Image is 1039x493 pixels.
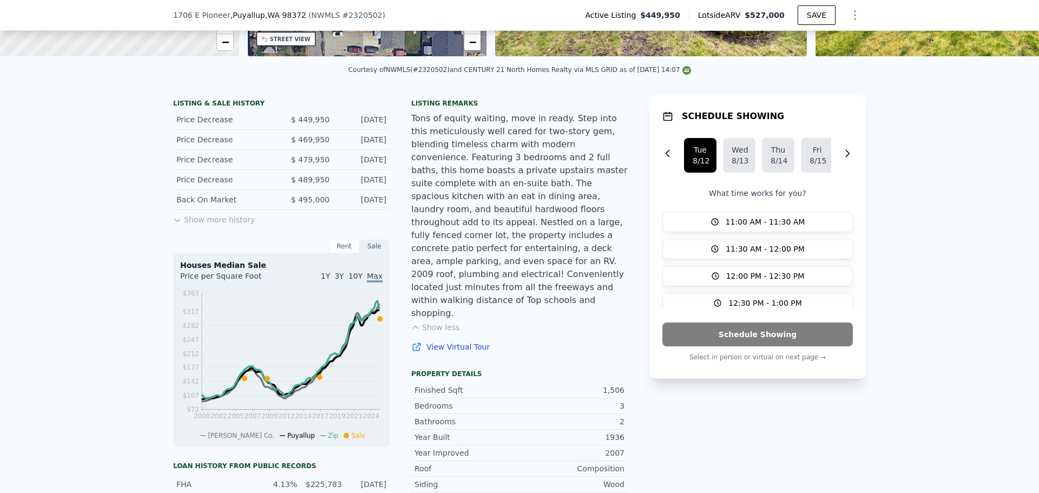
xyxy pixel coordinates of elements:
div: Price Decrease [176,174,273,185]
span: $ 479,950 [291,155,330,164]
div: [DATE] [338,194,386,205]
span: 12:30 PM - 1:00 PM [728,298,802,308]
tspan: $142 [182,378,199,385]
div: Back On Market [176,194,273,205]
div: 1,506 [519,385,624,396]
div: 8/15 [810,155,825,166]
span: 10Y [348,272,363,280]
span: , WA 98372 [265,11,306,19]
span: NWMLS [311,11,340,19]
div: Listing remarks [411,99,628,108]
span: [PERSON_NAME] Co. [208,432,274,439]
div: Siding [415,479,519,490]
div: Bathrooms [415,416,519,427]
button: SAVE [798,5,836,25]
div: ( ) [308,10,385,21]
tspan: 2014 [295,412,312,420]
div: Tue [693,144,708,155]
div: Price Decrease [176,114,273,125]
span: 11:00 AM - 11:30 AM [726,216,805,227]
div: Tons of equity waiting, move in ready. Step into this meticulously well cared for two-story gem, ... [411,112,628,320]
button: Wed8/13 [723,138,755,173]
div: Courtesy of NWMLS (#2320502) and CENTURY 21 North Homes Realty via MLS GRID as of [DATE] 14:07 [348,66,691,74]
div: [DATE] [338,134,386,145]
button: 11:00 AM - 11:30 AM [662,212,853,232]
div: [DATE] [338,114,386,125]
div: Roof [415,463,519,474]
div: Finished Sqft [415,385,519,396]
button: Fri8/15 [801,138,833,173]
h1: SCHEDULE SHOWING [682,110,784,123]
span: $ 495,000 [291,195,330,204]
div: [DATE] [348,479,386,490]
div: Bedrooms [415,400,519,411]
tspan: $107 [182,392,199,399]
p: What time works for you? [662,188,853,199]
div: 8/13 [732,155,747,166]
tspan: 2017 [312,412,329,420]
span: 11:30 AM - 12:00 PM [726,244,805,254]
button: Show Options [844,4,866,26]
button: 12:00 PM - 12:30 PM [662,266,853,286]
span: $ 489,950 [291,175,330,184]
div: FHA [176,479,253,490]
div: Price Decrease [176,154,273,165]
tspan: 2007 [245,412,261,420]
div: Wood [519,479,624,490]
button: Thu8/14 [762,138,794,173]
span: 3Y [334,272,344,280]
p: Select in person or virtual on next page → [662,351,853,364]
button: 12:30 PM - 1:00 PM [662,293,853,313]
span: # 2320502 [342,11,382,19]
div: 4.13% [259,479,297,490]
span: Max [367,272,383,282]
div: STREET VIEW [270,35,311,43]
a: Zoom out [464,34,481,50]
img: NWMLS Logo [682,66,691,75]
div: 8/14 [771,155,786,166]
tspan: $282 [182,322,199,330]
span: Lotside ARV [698,10,745,21]
span: Zip [328,432,338,439]
tspan: 2002 [211,412,227,420]
div: Wed [732,144,747,155]
div: [DATE] [338,154,386,165]
tspan: $247 [182,336,199,344]
span: Active Listing [585,10,640,21]
div: 2007 [519,448,624,458]
span: $ 449,950 [291,115,330,124]
tspan: $177 [182,364,199,371]
span: $527,000 [745,11,785,19]
div: 8/12 [693,155,708,166]
span: − [221,35,228,49]
tspan: 2019 [329,412,346,420]
button: 11:30 AM - 12:00 PM [662,239,853,259]
span: 12:00 PM - 12:30 PM [726,271,805,281]
button: Show less [411,322,459,333]
tspan: 2024 [363,412,380,420]
button: Schedule Showing [662,323,853,346]
div: Sale [359,239,390,253]
div: Price per Square Foot [180,271,281,288]
tspan: 2021 [346,412,363,420]
span: 1706 E Pioneer [173,10,231,21]
tspan: $72 [187,406,199,413]
div: Year Improved [415,448,519,458]
tspan: $363 [182,290,199,297]
tspan: 2012 [278,412,295,420]
tspan: 2000 [194,412,211,420]
tspan: 2005 [227,412,244,420]
div: Fri [810,144,825,155]
div: Composition [519,463,624,474]
div: 2 [519,416,624,427]
div: [DATE] [338,174,386,185]
div: Houses Median Sale [180,260,383,271]
div: Rent [329,239,359,253]
div: $225,783 [304,479,341,490]
tspan: 2009 [261,412,278,420]
tspan: $317 [182,308,199,315]
div: Property details [411,370,628,378]
div: Loan history from public records [173,462,390,470]
tspan: $212 [182,350,199,358]
span: Puyallup [287,432,315,439]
